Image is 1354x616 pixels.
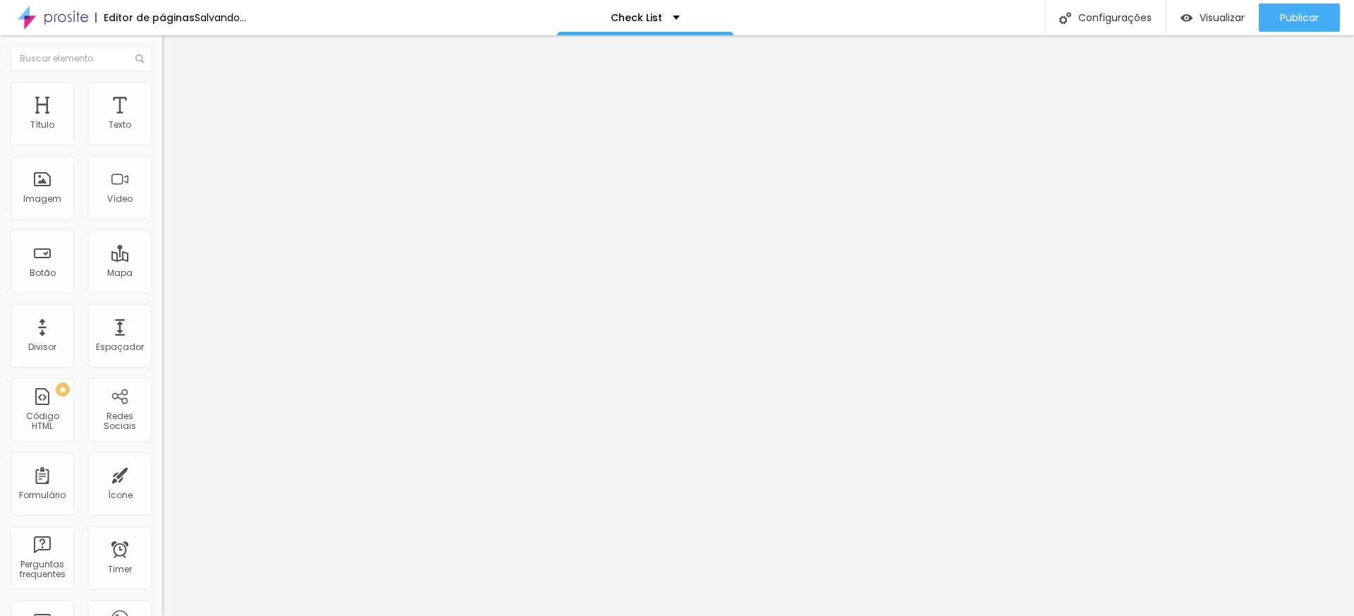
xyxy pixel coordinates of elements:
[107,268,133,278] div: Mapa
[14,560,70,580] div: Perguntas frequentes
[1059,12,1071,24] img: Icone
[135,54,144,63] img: Icone
[108,564,132,574] div: Timer
[1200,12,1245,23] span: Visualizar
[11,46,152,71] input: Buscar elemento
[107,194,133,204] div: Vídeo
[1166,4,1259,32] button: Visualizar
[1259,4,1340,32] button: Publicar
[162,35,1354,616] iframe: Editor
[109,120,131,130] div: Texto
[30,268,56,278] div: Botão
[1181,12,1193,24] img: view-1.svg
[108,490,133,500] div: Ícone
[95,13,195,23] div: Editor de páginas
[14,411,70,432] div: Código HTML
[23,194,61,204] div: Imagem
[96,342,144,352] div: Espaçador
[28,342,56,352] div: Divisor
[1280,12,1319,23] span: Publicar
[30,120,54,130] div: Título
[195,13,246,23] div: Salvando...
[611,13,662,23] p: Check List
[19,490,66,500] div: Formulário
[92,411,147,432] div: Redes Sociais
